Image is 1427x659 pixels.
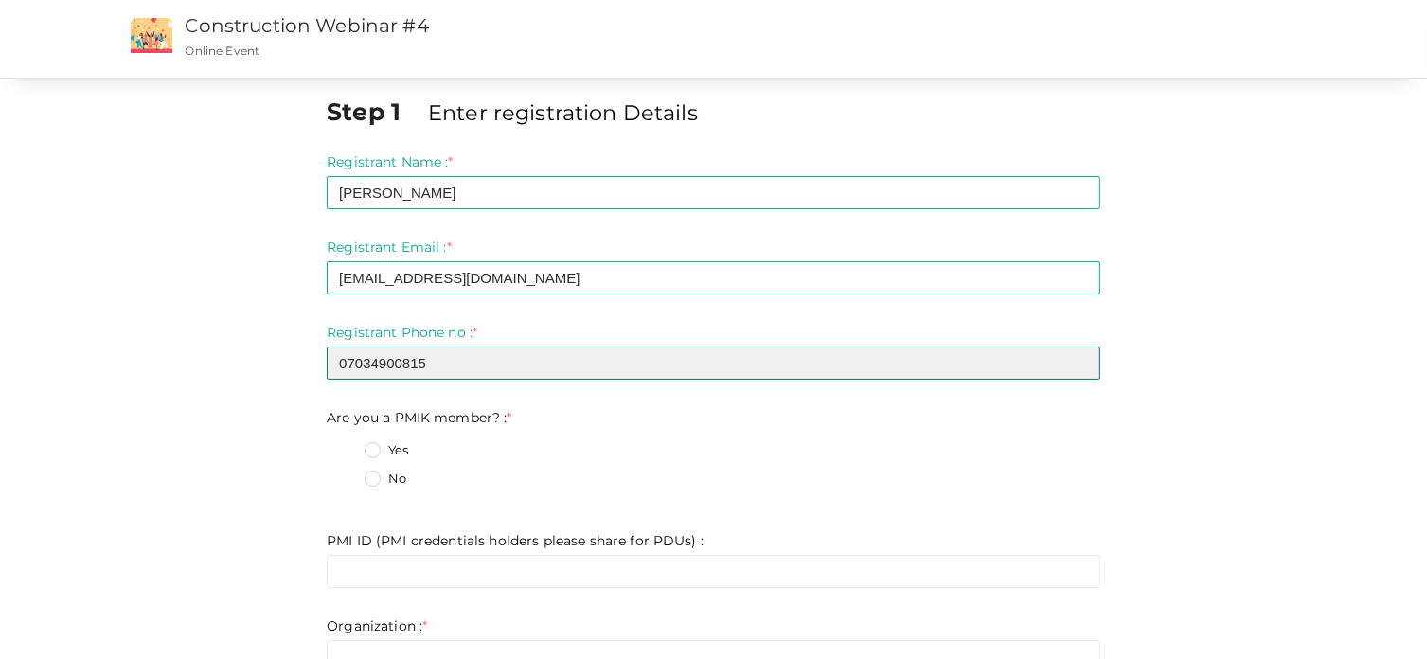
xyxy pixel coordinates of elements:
input: Enter registrant email here. [327,261,1100,294]
input: Enter registrant phone no here. [327,347,1100,380]
img: event2.png [131,18,172,53]
p: Online Event [186,43,900,59]
label: No [365,470,406,489]
label: PMI ID (PMI credentials holders please share for PDUs) : [327,531,704,550]
label: Organization : [327,616,427,635]
label: Step 1 [327,95,424,129]
label: Registrant Email : [327,238,452,257]
label: Registrant Name : [327,152,454,171]
input: Enter registrant name here. [327,176,1100,209]
label: Are you a PMIK member? : [327,408,512,427]
label: Yes [365,441,408,460]
label: Registrant Phone no : [327,323,477,342]
a: Construction Webinar #4 [186,14,429,37]
label: Enter registration Details [428,98,698,128]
